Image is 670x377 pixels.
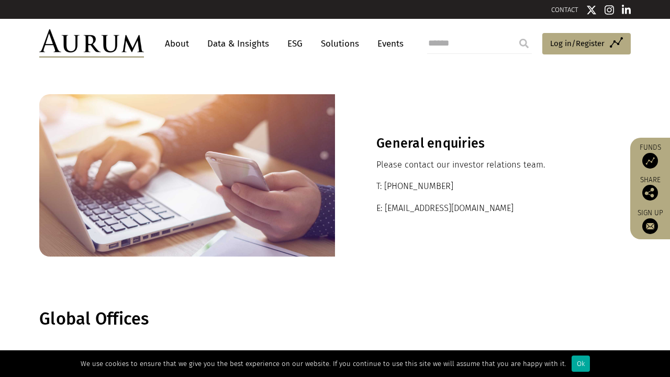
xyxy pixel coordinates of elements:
h3: General enquiries [376,136,589,151]
img: Twitter icon [586,5,597,15]
div: Share [635,176,665,201]
span: Log in/Register [550,37,605,50]
h1: Global Offices [39,309,628,329]
div: Ok [572,356,590,372]
a: Funds [635,143,665,169]
a: Sign up [635,208,665,234]
img: Aurum [39,29,144,58]
a: ESG [282,34,308,53]
a: CONTACT [551,6,578,14]
a: Solutions [316,34,364,53]
a: Log in/Register [542,33,631,55]
img: Sign up to our newsletter [642,218,658,234]
p: T: [PHONE_NUMBER] [376,180,589,193]
a: About [160,34,194,53]
img: Instagram icon [605,5,614,15]
img: Access Funds [642,153,658,169]
a: Data & Insights [202,34,274,53]
a: Events [372,34,404,53]
img: Share this post [642,185,658,201]
p: Please contact our investor relations team. [376,158,589,172]
img: Linkedin icon [622,5,631,15]
p: E: [EMAIL_ADDRESS][DOMAIN_NAME] [376,202,589,215]
input: Submit [513,33,534,54]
